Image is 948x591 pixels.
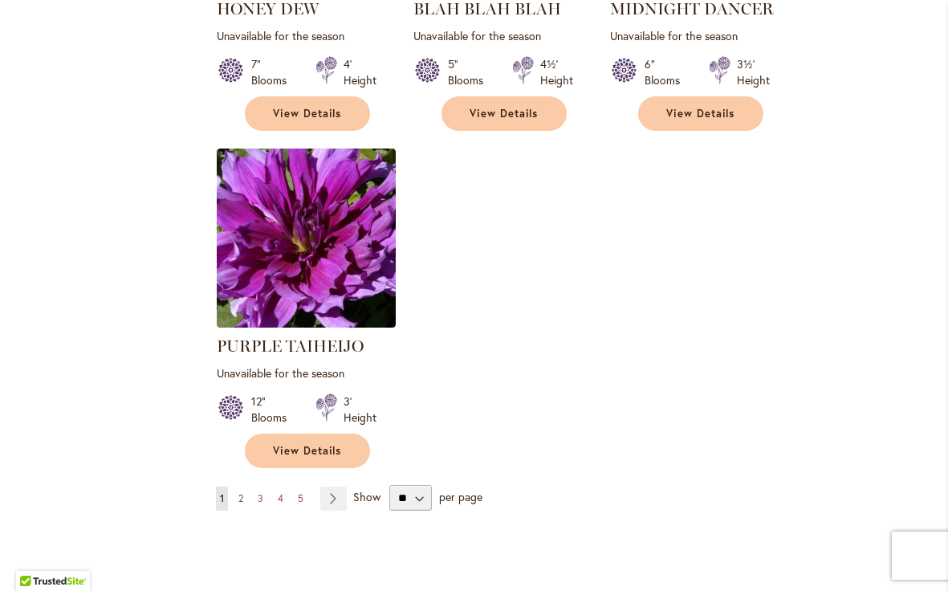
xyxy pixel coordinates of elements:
div: 5" Blooms [448,56,493,88]
span: Show [353,489,380,504]
p: Unavailable for the season [413,28,592,43]
span: 4 [278,492,283,504]
a: View Details [441,96,567,131]
a: PURPLE TAIHEIJO [217,336,364,356]
img: PURPLE TAIHEIJO [217,149,396,328]
span: 2 [238,492,243,504]
span: 3 [258,492,263,504]
span: View Details [470,107,539,120]
span: View Details [666,107,735,120]
a: PURPLE TAIHEIJO [217,316,396,331]
div: 4½' Height [540,56,573,88]
div: 6" Blooms [645,56,690,88]
a: 4 [274,487,287,511]
div: 3½' Height [737,56,770,88]
a: 2 [234,487,247,511]
a: View Details [638,96,763,131]
span: View Details [273,444,342,458]
iframe: Launch Accessibility Center [12,534,57,579]
p: Unavailable for the season [217,365,396,381]
span: per page [439,489,482,504]
div: 12" Blooms [251,393,296,426]
a: View Details [245,96,370,131]
a: 3 [254,487,267,511]
a: View Details [245,434,370,468]
div: 4' Height [344,56,376,88]
p: Unavailable for the season [217,28,396,43]
span: View Details [273,107,342,120]
div: 7" Blooms [251,56,296,88]
span: 5 [298,492,303,504]
div: 3' Height [344,393,376,426]
a: 5 [294,487,307,511]
p: Unavailable for the season [610,28,789,43]
span: 1 [220,492,224,504]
